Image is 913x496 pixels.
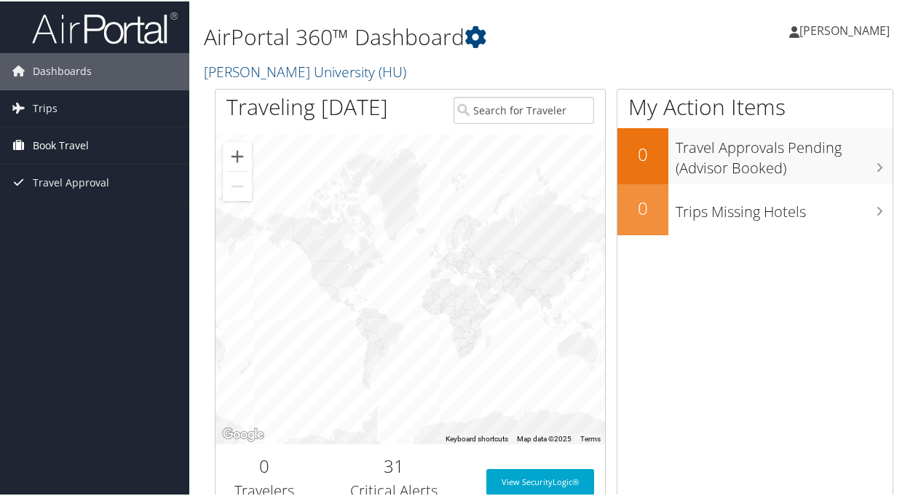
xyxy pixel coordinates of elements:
a: 0Travel Approvals Pending (Advisor Booked) [617,127,893,183]
button: Zoom out [223,170,252,200]
button: Zoom in [223,141,252,170]
h2: 0 [617,194,668,219]
input: Search for Traveler [454,95,594,122]
h2: 0 [226,452,302,477]
h2: 31 [324,452,465,477]
a: Open this area in Google Maps (opens a new window) [219,424,267,443]
h3: Trips Missing Hotels [676,193,893,221]
a: [PERSON_NAME] University (HU) [204,60,410,80]
span: [PERSON_NAME] [799,21,890,37]
span: Trips [33,89,58,125]
a: View SecurityLogic® [486,468,594,494]
a: Terms (opens in new tab) [580,433,601,441]
h2: 0 [617,141,668,165]
a: 0Trips Missing Hotels [617,183,893,234]
button: Keyboard shortcuts [446,433,508,443]
span: Dashboards [33,52,92,88]
h3: Travel Approvals Pending (Advisor Booked) [676,129,893,177]
span: Travel Approval [33,163,109,200]
img: airportal-logo.png [32,9,178,44]
h1: My Action Items [617,90,893,121]
span: Book Travel [33,126,89,162]
h1: Traveling [DATE] [226,90,388,121]
span: Map data ©2025 [517,433,572,441]
h1: AirPortal 360™ Dashboard [204,20,671,51]
a: [PERSON_NAME] [789,7,904,51]
img: Google [219,424,267,443]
